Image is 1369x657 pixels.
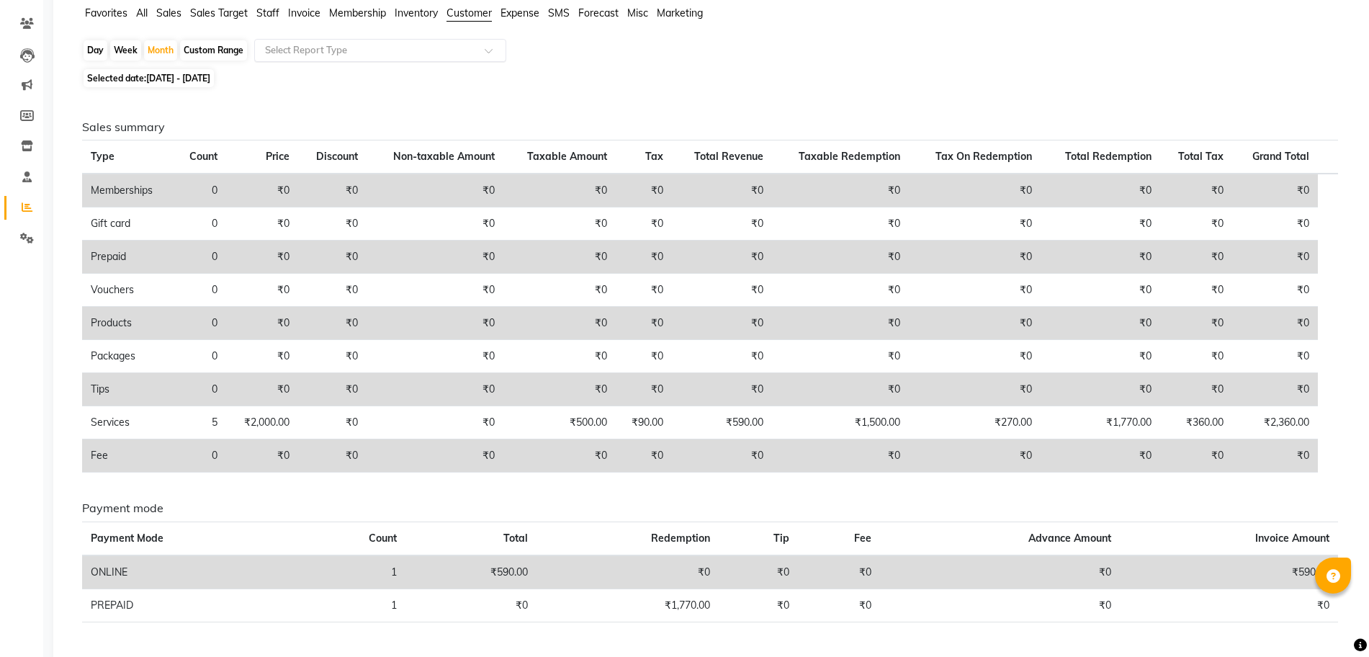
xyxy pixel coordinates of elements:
span: Forecast [578,6,619,19]
td: ₹0 [1160,340,1232,373]
td: 0 [174,373,226,406]
td: ₹0 [798,555,881,589]
span: Invoice [288,6,320,19]
td: ₹1,770.00 [537,589,719,622]
td: ₹0 [503,373,616,406]
td: ₹0 [367,207,503,241]
td: ₹0 [672,241,772,274]
td: Fee [82,439,174,473]
td: ₹590.00 [672,406,772,439]
span: Staff [256,6,279,19]
td: ₹0 [1232,241,1318,274]
td: ₹0 [909,241,1040,274]
td: ₹0 [672,274,772,307]
span: Tip [773,532,789,545]
td: ₹0 [298,274,367,307]
span: Tax [645,150,663,163]
h6: Sales summary [82,120,1338,134]
td: 5 [174,406,226,439]
td: ₹0 [367,307,503,340]
td: ₹500.00 [503,406,616,439]
span: Sales Target [190,6,248,19]
td: ₹0 [226,241,298,274]
td: ₹0 [909,439,1040,473]
span: Payment Mode [91,532,163,545]
td: ₹0 [1041,340,1160,373]
span: Grand Total [1252,150,1309,163]
td: ₹0 [772,274,909,307]
span: Favorites [85,6,127,19]
td: ₹0 [616,340,672,373]
span: Count [369,532,397,545]
td: ₹0 [1232,307,1318,340]
td: ₹2,000.00 [226,406,298,439]
td: ₹0 [503,274,616,307]
td: ₹0 [616,307,672,340]
td: 0 [174,174,226,207]
span: Fee [854,532,871,545]
span: Misc [627,6,648,19]
td: ₹0 [367,274,503,307]
td: ₹0 [298,406,367,439]
td: ₹0 [1232,274,1318,307]
span: All [136,6,148,19]
span: Customer [446,6,492,19]
td: ₹0 [298,174,367,207]
td: ₹0 [367,340,503,373]
td: ₹0 [616,373,672,406]
td: ₹90.00 [616,406,672,439]
td: ₹0 [226,439,298,473]
td: ₹270.00 [909,406,1040,439]
td: ₹0 [880,555,1119,589]
td: ₹0 [772,307,909,340]
td: ₹0 [1041,207,1160,241]
td: ₹0 [226,207,298,241]
td: ₹360.00 [1160,406,1232,439]
td: ₹0 [616,207,672,241]
span: [DATE] - [DATE] [146,73,210,84]
td: ₹0 [1120,589,1338,622]
td: ₹0 [909,340,1040,373]
span: SMS [548,6,570,19]
td: ₹0 [1232,373,1318,406]
td: ₹0 [503,340,616,373]
td: ₹0 [1160,373,1232,406]
td: ₹0 [772,241,909,274]
td: 0 [174,207,226,241]
span: Price [266,150,289,163]
td: ₹0 [880,589,1119,622]
td: ₹0 [503,307,616,340]
td: ₹0 [909,207,1040,241]
td: ₹0 [616,241,672,274]
td: ₹0 [672,174,772,207]
td: ₹0 [719,555,798,589]
td: Tips [82,373,174,406]
td: Prepaid [82,241,174,274]
td: ₹0 [1160,174,1232,207]
td: ₹0 [1232,340,1318,373]
td: Vouchers [82,274,174,307]
td: ₹0 [298,207,367,241]
td: 1 [297,589,406,622]
td: ₹0 [672,340,772,373]
td: ₹0 [1041,373,1160,406]
td: ₹0 [616,274,672,307]
td: ₹590.00 [405,555,537,589]
td: 0 [174,274,226,307]
td: ₹0 [672,439,772,473]
span: Invoice Amount [1255,532,1329,545]
td: ₹1,770.00 [1041,406,1160,439]
td: ₹0 [909,174,1040,207]
td: ₹0 [503,207,616,241]
td: ₹0 [1232,207,1318,241]
span: Discount [316,150,358,163]
td: Memberships [82,174,174,207]
td: ₹0 [367,241,503,274]
td: ₹0 [772,174,909,207]
td: ₹0 [298,241,367,274]
td: ₹0 [503,439,616,473]
span: Type [91,150,115,163]
td: ₹0 [503,174,616,207]
td: ₹0 [1041,307,1160,340]
td: ₹0 [226,373,298,406]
